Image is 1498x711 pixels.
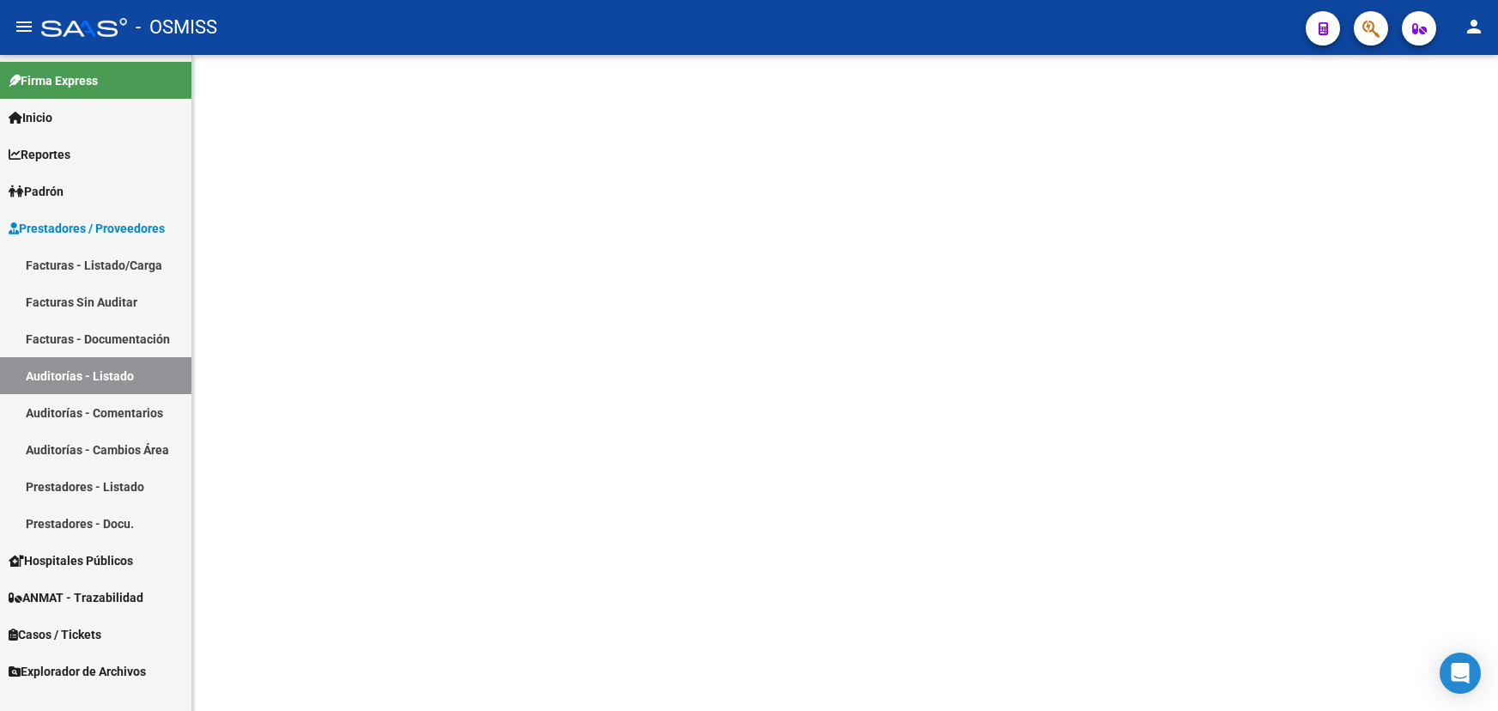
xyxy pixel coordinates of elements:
[1440,653,1481,694] div: Open Intercom Messenger
[136,9,217,46] span: - OSMISS
[1464,16,1484,37] mat-icon: person
[9,145,70,164] span: Reportes
[9,71,98,90] span: Firma Express
[9,625,101,644] span: Casos / Tickets
[9,182,64,201] span: Padrón
[9,108,52,127] span: Inicio
[9,588,143,607] span: ANMAT - Trazabilidad
[9,219,165,238] span: Prestadores / Proveedores
[14,16,34,37] mat-icon: menu
[9,662,146,681] span: Explorador de Archivos
[9,551,133,570] span: Hospitales Públicos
